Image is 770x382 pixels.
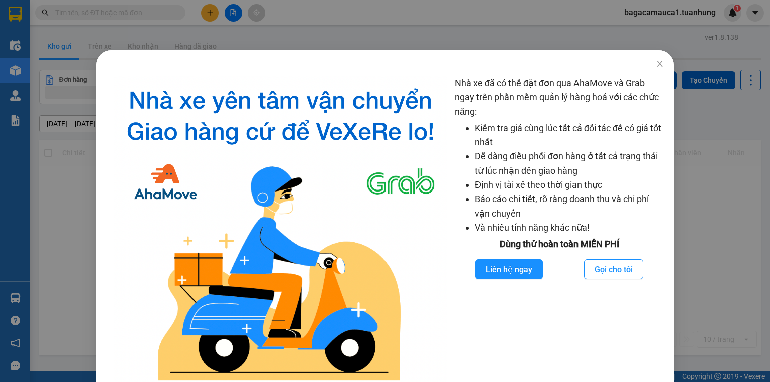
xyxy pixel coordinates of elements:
li: Kiểm tra giá cùng lúc tất cả đối tác để có giá tốt nhất [475,121,664,150]
li: Báo cáo chi tiết, rõ ràng doanh thu và chi phí vận chuyển [475,192,664,221]
span: Liên hệ ngay [486,263,532,276]
button: Gọi cho tôi [584,259,643,279]
span: close [656,60,664,68]
button: Liên hệ ngay [475,259,543,279]
li: Định vị tài xế theo thời gian thực [475,178,664,192]
div: Dùng thử hoàn toàn MIỄN PHÍ [455,237,664,251]
li: Dễ dàng điều phối đơn hàng ở tất cả trạng thái từ lúc nhận đến giao hàng [475,149,664,178]
span: Gọi cho tôi [595,263,633,276]
button: Close [646,50,674,78]
li: Và nhiều tính năng khác nữa! [475,221,664,235]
